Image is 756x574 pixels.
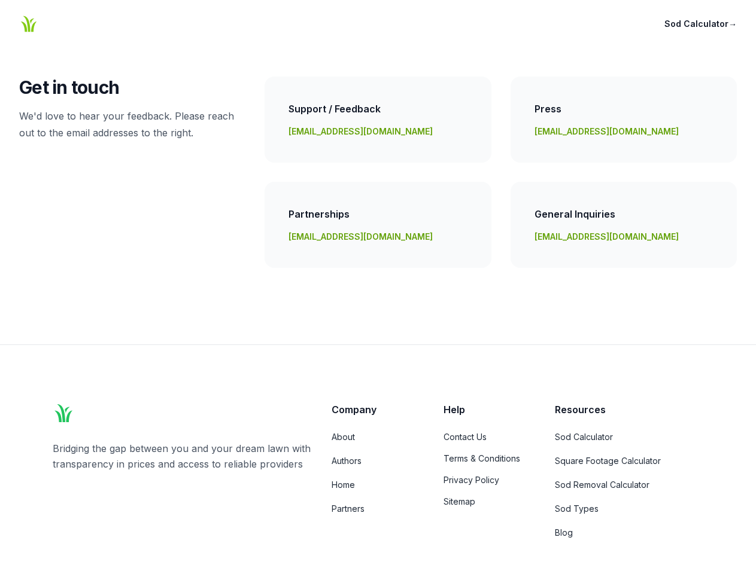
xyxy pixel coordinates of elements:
[332,479,424,491] a: Home
[289,231,433,242] a: [EMAIL_ADDRESS][DOMAIN_NAME]
[664,17,737,31] a: Sod Calculator
[444,496,536,508] a: Sitemap
[555,402,703,417] p: Resources
[289,206,467,222] h3: Partnerships
[555,455,703,467] a: Square Footage Calculator
[332,431,424,443] a: About
[332,455,424,467] a: Authors
[555,527,703,539] a: Blog
[555,431,703,443] a: Sod Calculator
[332,503,424,515] a: Partners
[555,479,703,491] a: Sod Removal Calculator
[535,126,679,136] a: [EMAIL_ADDRESS][DOMAIN_NAME]
[19,77,245,98] h1: Get in touch
[289,100,467,117] h3: Support / Feedback
[728,19,737,29] span: →
[444,474,536,486] a: Privacy Policy
[444,453,536,465] a: Terms & Conditions
[535,206,713,222] h3: General Inquiries
[444,402,536,417] p: Help
[535,231,679,242] a: [EMAIL_ADDRESS][DOMAIN_NAME]
[53,441,313,472] p: Bridging the gap between you and your dream lawn with transparency in prices and access to reliab...
[19,108,245,141] p: We'd love to hear your feedback. Please reach out to the email addresses to the right.
[555,503,703,515] a: Sod Types
[444,431,536,443] a: Contact Us
[535,100,713,117] h3: Press
[289,126,433,136] a: [EMAIL_ADDRESS][DOMAIN_NAME]
[332,402,424,417] p: Company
